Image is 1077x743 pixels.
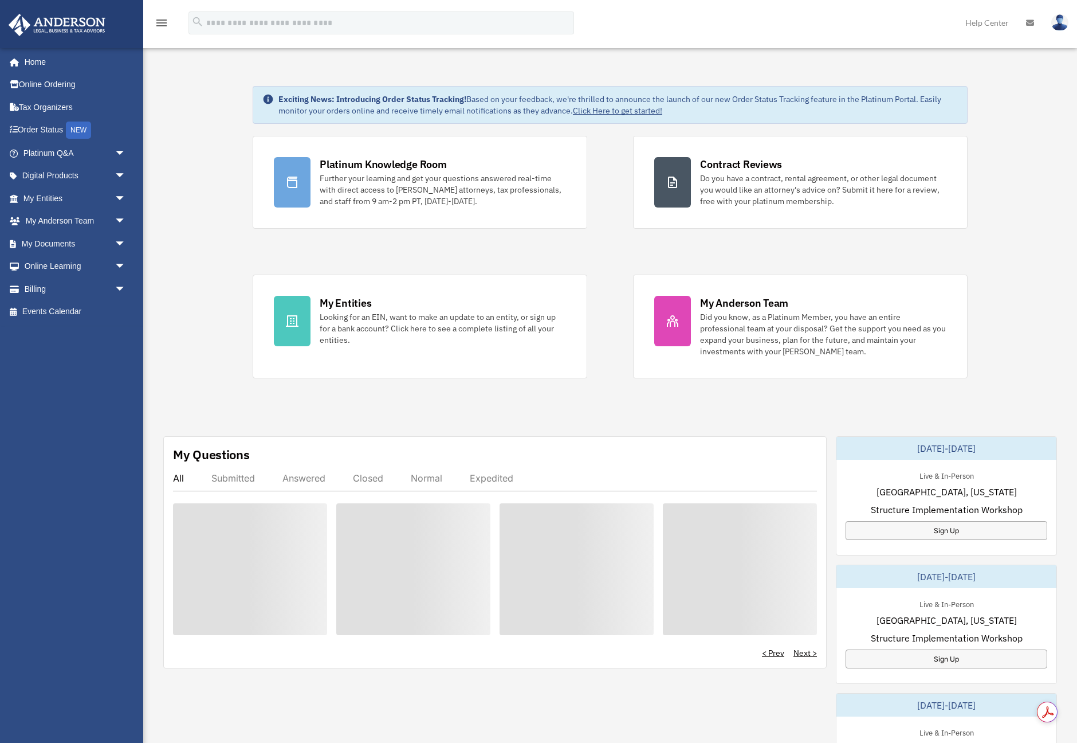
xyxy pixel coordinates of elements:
div: Platinum Knowledge Room [320,157,447,171]
div: All [173,472,184,484]
a: My Entitiesarrow_drop_down [8,187,143,210]
div: Expedited [470,472,513,484]
span: arrow_drop_down [115,142,137,165]
span: arrow_drop_down [115,165,137,188]
div: My Entities [320,296,371,310]
span: arrow_drop_down [115,187,137,210]
a: Billingarrow_drop_down [8,277,143,300]
a: < Prev [762,647,784,659]
span: Structure Implementation Workshop [871,631,1023,645]
div: Closed [353,472,383,484]
a: Click Here to get started! [573,105,662,116]
div: Answered [282,472,325,484]
div: [DATE]-[DATE] [836,437,1056,460]
div: [DATE]-[DATE] [836,565,1056,588]
span: arrow_drop_down [115,255,137,279]
div: Live & In-Person [910,469,983,481]
div: Live & In-Person [910,597,983,609]
span: [GEOGRAPHIC_DATA], [US_STATE] [876,613,1017,627]
a: My Entities Looking for an EIN, want to make an update to an entity, or sign up for a bank accoun... [253,275,587,378]
span: [GEOGRAPHIC_DATA], [US_STATE] [876,485,1017,499]
div: Submitted [211,472,255,484]
a: My Anderson Teamarrow_drop_down [8,210,143,233]
a: Sign Up [846,521,1047,540]
span: arrow_drop_down [115,232,137,256]
img: User Pic [1051,14,1068,31]
a: Digital Productsarrow_drop_down [8,165,143,187]
a: Platinum Knowledge Room Further your learning and get your questions answered real-time with dire... [253,136,587,229]
a: My Anderson Team Did you know, as a Platinum Member, you have an entire professional team at your... [633,275,968,378]
div: Looking for an EIN, want to make an update to an entity, or sign up for a bank account? Click her... [320,311,566,346]
a: Online Ordering [8,73,143,96]
i: menu [155,16,168,30]
div: Further your learning and get your questions answered real-time with direct access to [PERSON_NAM... [320,173,566,207]
a: Order StatusNEW [8,119,143,142]
span: Structure Implementation Workshop [871,503,1023,517]
a: menu [155,20,168,30]
span: arrow_drop_down [115,210,137,233]
div: Live & In-Person [910,726,983,738]
img: Anderson Advisors Platinum Portal [5,14,109,36]
a: Events Calendar [8,300,143,323]
a: Contract Reviews Do you have a contract, rental agreement, or other legal document you would like... [633,136,968,229]
div: NEW [66,122,91,139]
div: Did you know, as a Platinum Member, you have an entire professional team at your disposal? Get th... [700,311,946,357]
div: My Anderson Team [700,296,788,310]
i: search [191,15,204,28]
a: Sign Up [846,650,1047,668]
div: Based on your feedback, we're thrilled to announce the launch of our new Order Status Tracking fe... [278,93,958,116]
div: Normal [411,472,442,484]
a: Tax Organizers [8,96,143,119]
strong: Exciting News: Introducing Order Status Tracking! [278,94,466,104]
div: Do you have a contract, rental agreement, or other legal document you would like an attorney's ad... [700,173,946,207]
a: My Documentsarrow_drop_down [8,232,143,255]
div: [DATE]-[DATE] [836,694,1056,717]
a: Next > [793,647,817,659]
span: arrow_drop_down [115,277,137,301]
div: My Questions [173,446,250,463]
div: Contract Reviews [700,157,782,171]
a: Online Learningarrow_drop_down [8,255,143,278]
a: Platinum Q&Aarrow_drop_down [8,142,143,165]
a: Home [8,50,137,73]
